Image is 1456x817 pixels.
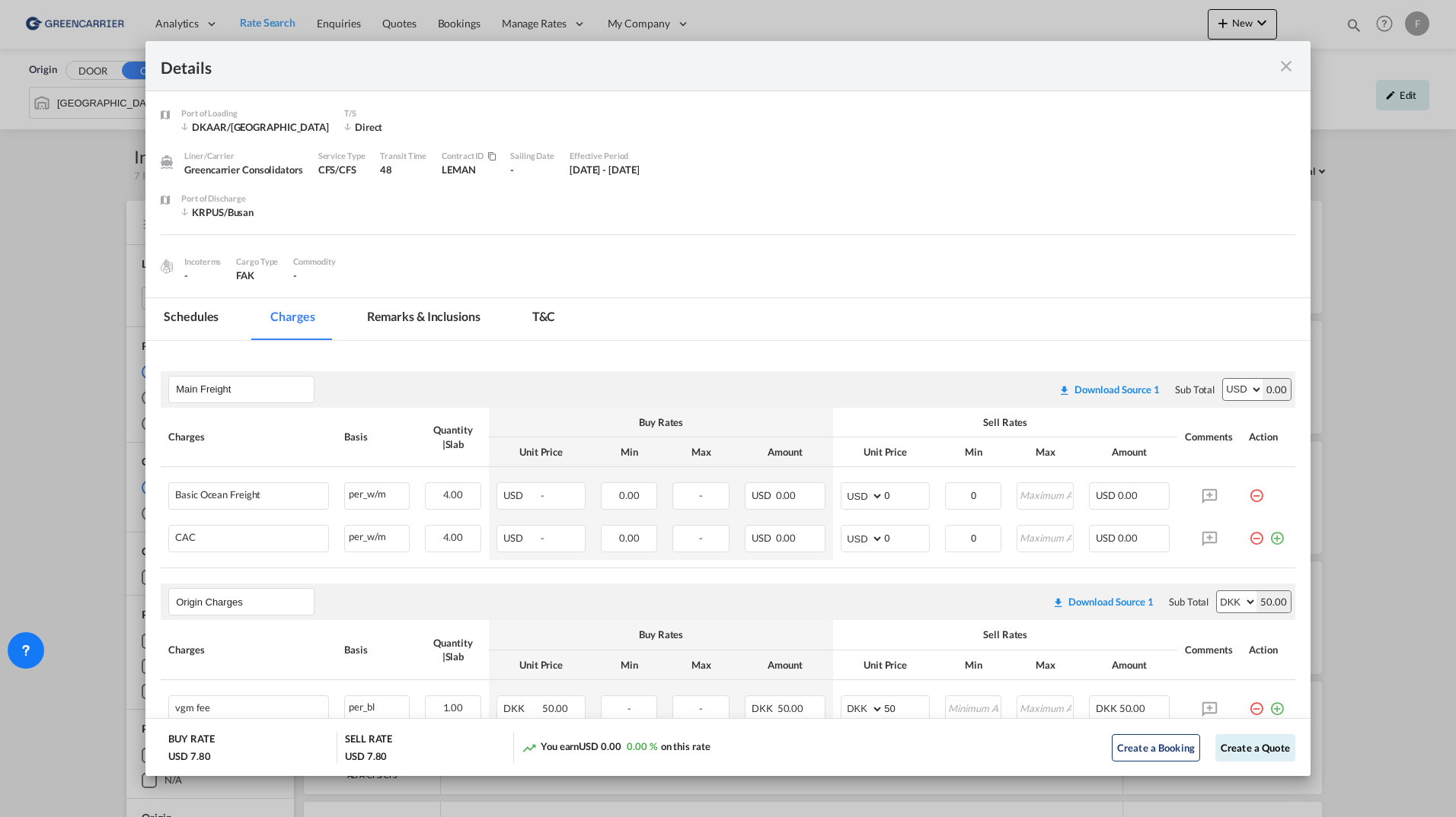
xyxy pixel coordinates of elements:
[176,590,314,613] input: Leg Name
[176,378,314,401] input: Leg Name
[344,430,409,443] div: Basis
[503,532,538,544] span: USD
[1045,588,1161,615] button: Download original source rate sheet
[1018,696,1073,719] input: Maximum Amount
[1215,734,1295,761] button: Create a Quote
[181,192,303,205] div: Port of Discharge
[776,532,797,544] span: 0.00
[425,636,482,663] div: Quantity | Slab
[293,269,297,281] span: -
[884,696,929,719] input: 50
[442,163,495,176] div: LEMAN
[175,532,196,543] div: CAC
[344,643,409,656] div: Basis
[947,483,1001,506] input: Minimum Amount
[442,149,510,192] div: LEMAN
[570,149,640,163] div: Effective Period
[1269,695,1285,711] md-icon: icon-plus-circle-outline green-400-fg
[1112,734,1200,761] button: Create a Booking
[570,163,640,176] div: 1 Aug 2025 - 31 Aug 2025
[489,437,593,467] th: Unit Price
[1009,650,1081,680] th: Max
[937,437,1010,467] th: Min
[345,483,408,502] div: per_w/m
[1074,383,1160,396] div: Download Source 1
[497,415,825,429] div: Buy Rates
[627,740,656,752] span: 0.00 %
[947,526,1001,548] input: Minimum Amount
[1058,383,1160,396] div: Download original source rate sheet
[737,650,833,680] th: Amount
[145,298,237,340] md-tab-item: Schedules
[168,430,329,443] div: Charges
[542,702,569,714] span: 50.00
[503,702,540,714] span: DKK
[884,483,929,506] input: 0
[937,650,1010,680] th: Min
[184,163,302,176] div: Greencarrier Consolidators
[1051,376,1167,403] button: Download original source rate sheet
[776,489,797,501] span: 0.00
[619,532,640,544] span: 0.00
[380,163,426,176] div: 48
[1081,437,1177,467] th: Amount
[1241,620,1295,679] th: Action
[1018,526,1073,548] input: Maximum Amount
[443,488,464,501] span: 4.00
[184,269,221,282] div: -
[236,269,278,282] div: FAK
[145,298,589,340] md-pagination-wrapper: Use the left and right arrow keys to navigate between tabs
[497,628,825,641] div: Buy Rates
[841,415,1170,429] div: Sell Rates
[752,702,775,714] span: DKK
[514,298,574,340] md-tab-item: T&C
[145,41,1311,777] md-dialog: Port of Loading ...
[1169,595,1209,609] div: Sub Total
[522,740,537,755] md-icon: icon-trending-up
[1277,57,1295,75] md-icon: icon-close fg-AAA8AD m-0 cursor
[1096,489,1116,501] span: USD
[175,489,260,501] div: Basic Ocean Freight
[1269,525,1285,540] md-icon: icon-plus-circle-outline green-400-fg
[168,643,329,656] div: Charges
[777,702,804,714] span: 50.00
[380,149,426,163] div: Transit Time
[318,164,356,176] span: CFS/CFS
[1052,596,1065,609] md-icon: icon-download
[1045,596,1161,608] div: Download original source rate sheet
[181,120,329,134] div: DKAAR/Aarhus
[1119,702,1146,714] span: 50.00
[443,531,464,543] span: 4.00
[175,702,209,714] div: vgm fee
[181,205,303,219] div: KRPUS/Busan
[619,489,640,501] span: 0.00
[184,255,221,269] div: Incoterms
[833,437,937,467] th: Unit Price
[1052,596,1154,608] div: Download original source rate sheet
[252,298,333,340] md-tab-item: Charges
[1175,383,1215,396] div: Sub Total
[168,749,210,763] div: USD 7.80
[484,152,495,161] md-icon: icon-content-copy
[1256,591,1291,612] div: 50.00
[1009,437,1081,467] th: Max
[1068,596,1154,608] div: Download Source 1
[158,258,175,275] img: cargo.png
[1118,532,1138,544] span: 0.00
[665,437,737,467] th: Max
[1177,620,1241,679] th: Comments
[1241,408,1295,467] th: Action
[293,255,335,269] div: Commodity
[841,628,1170,641] div: Sell Rates
[345,749,387,763] div: USD 7.80
[425,423,482,450] div: Quantity | Slab
[593,650,666,680] th: Min
[503,489,538,501] span: USD
[737,437,833,467] th: Amount
[1018,483,1073,506] input: Maximum Amount
[1096,702,1117,714] span: DKK
[1058,384,1071,396] md-icon: icon-download
[752,489,774,501] span: USD
[1249,695,1264,711] md-icon: icon-minus-circle-outline red-400-fg pt-7
[442,149,495,163] div: Contract / Rate Agreement / Tariff / Spot Pricing Reference Number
